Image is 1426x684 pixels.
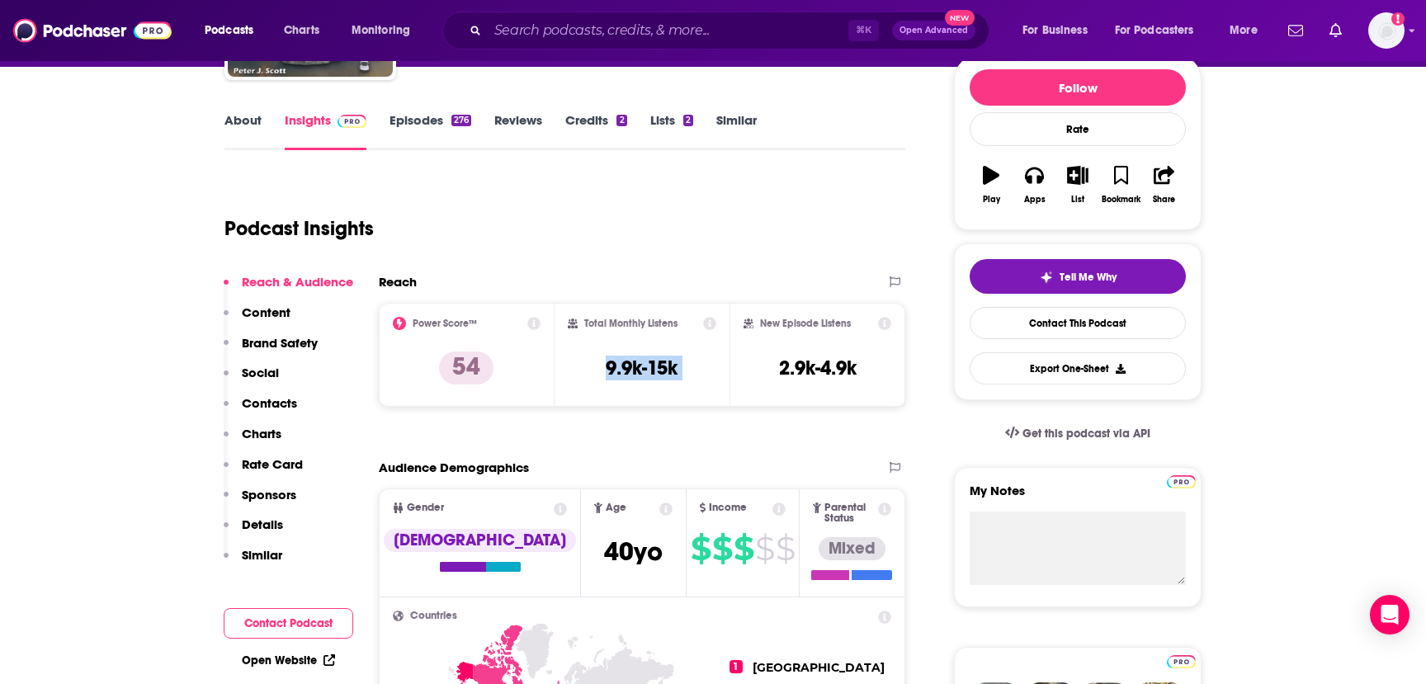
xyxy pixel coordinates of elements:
[1071,195,1084,205] div: List
[242,395,297,411] p: Contacts
[755,535,774,562] span: $
[224,335,318,366] button: Brand Safety
[242,365,279,380] p: Social
[970,69,1186,106] button: Follow
[1368,12,1405,49] img: User Profile
[1167,475,1196,488] img: Podchaser Pro
[242,547,282,563] p: Similar
[273,17,329,44] a: Charts
[458,12,1005,50] div: Search podcasts, credits, & more...
[224,487,296,517] button: Sponsors
[970,155,1013,215] button: Play
[606,502,626,513] span: Age
[224,426,281,456] button: Charts
[683,115,693,126] div: 2
[224,274,353,304] button: Reach & Audience
[776,535,795,562] span: $
[242,487,296,502] p: Sponsors
[242,653,335,667] a: Open Website
[970,307,1186,339] a: Contact This Podcast
[242,335,318,351] p: Brand Safety
[1011,17,1108,44] button: open menu
[451,115,471,126] div: 276
[1153,195,1175,205] div: Share
[384,529,576,552] div: [DEMOGRAPHIC_DATA]
[565,112,626,150] a: Credits2
[1013,155,1055,215] button: Apps
[1024,195,1046,205] div: Apps
[338,115,366,128] img: Podchaser Pro
[242,456,303,472] p: Rate Card
[1115,19,1194,42] span: For Podcasters
[1060,271,1117,284] span: Tell Me Why
[970,352,1186,384] button: Export One-Sheet
[1167,653,1196,668] a: Pro website
[760,318,851,329] h2: New Episode Listens
[892,21,975,40] button: Open AdvancedNew
[1099,155,1142,215] button: Bookmark
[900,26,968,35] span: Open Advanced
[945,10,975,26] span: New
[848,20,879,41] span: ⌘ K
[1282,17,1310,45] a: Show notifications dropdown
[224,547,282,578] button: Similar
[709,502,747,513] span: Income
[224,395,297,426] button: Contacts
[224,304,290,335] button: Content
[193,17,275,44] button: open menu
[1230,19,1258,42] span: More
[340,17,432,44] button: open menu
[970,259,1186,294] button: tell me why sparkleTell Me Why
[224,517,283,547] button: Details
[992,413,1164,454] a: Get this podcast via API
[285,112,366,150] a: InsightsPodchaser Pro
[819,537,885,560] div: Mixed
[224,112,262,150] a: About
[242,517,283,532] p: Details
[352,19,410,42] span: Monitoring
[13,15,172,46] img: Podchaser - Follow, Share and Rate Podcasts
[1022,19,1088,42] span: For Business
[983,195,1000,205] div: Play
[1370,595,1409,634] div: Open Intercom Messenger
[242,274,353,290] p: Reach & Audience
[606,356,678,380] h3: 9.9k-15k
[407,502,444,513] span: Gender
[691,535,711,562] span: $
[242,304,290,320] p: Content
[970,483,1186,512] label: My Notes
[494,112,542,150] a: Reviews
[712,535,732,562] span: $
[1368,12,1405,49] button: Show profile menu
[970,112,1186,146] div: Rate
[1022,427,1150,441] span: Get this podcast via API
[379,460,529,475] h2: Audience Demographics
[224,608,353,639] button: Contact Podcast
[242,426,281,441] p: Charts
[439,351,493,384] p: 54
[650,112,693,150] a: Lists2
[1056,155,1099,215] button: List
[1040,271,1053,284] img: tell me why sparkle
[205,19,253,42] span: Podcasts
[730,660,743,673] span: 1
[1167,473,1196,488] a: Pro website
[1102,195,1140,205] div: Bookmark
[390,112,471,150] a: Episodes276
[1368,12,1405,49] span: Logged in as jenc9678
[734,535,753,562] span: $
[716,112,757,150] a: Similar
[824,502,876,524] span: Parental Status
[1104,17,1218,44] button: open menu
[753,660,885,675] span: [GEOGRAPHIC_DATA]
[1391,12,1405,26] svg: Add a profile image
[1323,17,1348,45] a: Show notifications dropdown
[284,19,319,42] span: Charts
[410,611,457,621] span: Countries
[779,356,857,380] h3: 2.9k-4.9k
[604,535,663,568] span: 40 yo
[224,216,374,241] h1: Podcast Insights
[224,456,303,487] button: Rate Card
[1143,155,1186,215] button: Share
